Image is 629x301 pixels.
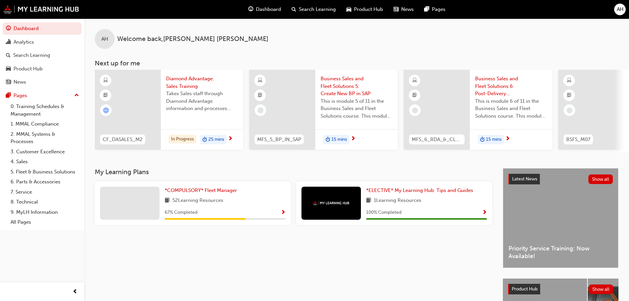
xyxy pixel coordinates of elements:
[567,91,572,100] span: booktick-icon
[354,6,383,13] span: Product Hub
[321,97,393,120] span: This is module 5 of 11 in the Business Sales and Fleet Solutions course. This module covers how t...
[286,3,341,16] a: search-iconSearch Learning
[248,5,253,14] span: guage-icon
[8,197,82,207] a: 8. Technical
[103,91,108,100] span: booktick-icon
[281,210,286,216] span: Show Progress
[3,90,82,102] button: Pages
[6,39,11,45] span: chart-icon
[281,208,286,217] button: Show Progress
[326,135,330,144] span: duration-icon
[169,135,196,144] div: In Progress
[8,157,82,167] a: 4. Sales
[482,208,487,217] button: Show Progress
[6,93,11,99] span: pages-icon
[73,288,78,296] span: prev-icon
[117,35,268,43] span: Welcome back , [PERSON_NAME] [PERSON_NAME]
[257,136,301,143] span: MFS_5_BP_IN_SAP
[8,217,82,227] a: All Pages
[3,22,82,35] a: Dashboard
[8,167,82,177] a: 5. Fleet & Business Solutions
[3,5,79,14] a: mmal
[3,63,82,75] a: Product Hub
[14,38,34,46] div: Analytics
[341,3,388,16] a: car-iconProduct Hub
[482,210,487,216] span: Show Progress
[567,76,572,85] span: learningResourceType_ELEARNING-icon
[8,101,82,119] a: 0. Training Schedules & Management
[14,78,26,86] div: News
[480,135,485,144] span: duration-icon
[412,76,417,85] span: learningResourceType_ELEARNING-icon
[366,209,402,216] span: 100 % Completed
[412,107,418,113] span: learningRecordVerb_NONE-icon
[3,76,82,88] a: News
[243,3,286,16] a: guage-iconDashboard
[101,35,108,43] span: AH
[84,59,629,67] h3: Next up for me
[6,53,11,58] span: search-icon
[486,136,502,143] span: 15 mins
[475,97,547,120] span: This is module 6 of 11 in the Business Sales and Fleet Solutions course. This module covers the p...
[394,5,399,14] span: news-icon
[401,6,414,13] span: News
[8,187,82,197] a: 7. Service
[165,209,197,216] span: 67 % Completed
[228,136,233,142] span: next-icon
[3,49,82,61] a: Search Learning
[512,286,538,292] span: Product Hub
[8,207,82,217] a: 9. MyLH Information
[8,177,82,187] a: 6. Parts & Accessories
[588,174,613,184] button: Show all
[3,21,82,90] button: DashboardAnalyticsSearch LearningProduct HubNews
[508,245,613,260] span: Priority Service Training: Now Available!
[8,129,82,147] a: 2. MMAL Systems & Processes
[412,91,417,100] span: booktick-icon
[366,187,473,193] span: *ELECTIVE* My Learning Hub: Tips and Guides
[299,6,336,13] span: Search Learning
[166,90,238,112] span: Takes Sales staff through Diamond Advantage information and processes relevant to the Customer sa...
[475,75,547,97] span: Business Sales and Fleet Solutions 6: Post-Delivery Financial Claims
[256,6,281,13] span: Dashboard
[432,6,445,13] span: Pages
[14,92,27,99] div: Pages
[508,284,613,294] a: Product HubShow all
[258,91,262,100] span: booktick-icon
[6,66,11,72] span: car-icon
[14,65,43,73] div: Product Hub
[202,135,207,144] span: duration-icon
[404,70,552,150] a: MFS_6_RDA_&_CLAIMBusiness Sales and Fleet Solutions 6: Post-Delivery Financial ClaimsThis is modu...
[374,197,421,205] span: 1 Learning Resources
[165,187,240,194] a: *COMPULSORY* Fleet Manager
[95,168,492,176] h3: My Learning Plans
[103,76,108,85] span: learningResourceType_ELEARNING-icon
[166,75,238,90] span: Diamond Advantage: Sales Training
[589,284,613,294] button: Show all
[366,187,476,194] a: *ELECTIVE* My Learning Hub: Tips and Guides
[505,136,510,142] span: next-icon
[13,52,50,59] div: Search Learning
[424,5,429,14] span: pages-icon
[366,197,371,205] span: book-icon
[103,136,143,143] span: CF_DASALES_M2
[258,76,262,85] span: learningResourceType_ELEARNING-icon
[95,70,243,150] a: CF_DASALES_M2Diamond Advantage: Sales TrainingTakes Sales staff through Diamond Advantage informa...
[249,70,398,150] a: MFS_5_BP_IN_SAPBusiness Sales and Fleet Solutions 5: Create New BP in SAPThis is module 5 of 11 i...
[172,197,223,205] span: 52 Learning Resources
[567,107,573,113] span: learningRecordVerb_NONE-icon
[165,187,237,193] span: *COMPULSORY* Fleet Manager
[503,168,618,268] a: Latest NewsShow allPriority Service Training: Now Available!
[508,174,613,184] a: Latest NewsShow all
[6,79,11,85] span: news-icon
[258,107,263,113] span: learningRecordVerb_NONE-icon
[292,5,296,14] span: search-icon
[3,36,82,48] a: Analytics
[165,197,170,205] span: book-icon
[8,119,82,129] a: 1. MMAL Compliance
[566,136,590,143] span: BSFS_M07
[351,136,356,142] span: next-icon
[332,136,347,143] span: 15 mins
[321,75,393,97] span: Business Sales and Fleet Solutions 5: Create New BP in SAP
[617,6,623,13] span: AH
